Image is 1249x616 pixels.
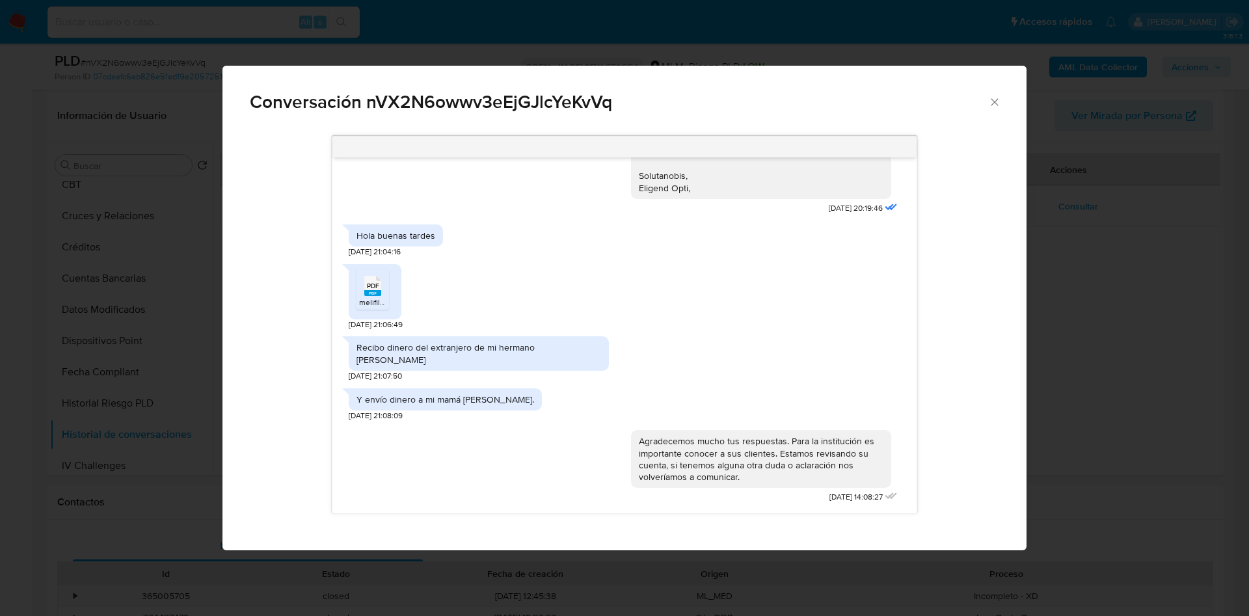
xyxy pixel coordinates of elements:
[367,282,379,290] span: PDF
[829,492,883,503] span: [DATE] 14:08:27
[356,230,435,241] div: Hola buenas tardes
[349,371,402,382] span: [DATE] 21:07:50
[222,66,1027,551] div: Comunicación
[639,435,883,483] div: Agradecemos mucho tus respuestas. Para la institución es importante conocer a sus clientes. Estam...
[829,203,883,214] span: [DATE] 20:19:46
[359,297,477,308] span: melifile4417502270021841388.pdf
[356,341,601,365] div: Recibo dinero del extranjero de mi hermano [PERSON_NAME]
[356,394,534,405] div: Y envío dinero a mi mamá [PERSON_NAME].
[250,93,988,111] span: Conversación nVX2N6owwv3eEjGJlcYeKvVq
[349,410,403,422] span: [DATE] 21:08:09
[988,96,1000,107] button: Cerrar
[349,247,401,258] span: [DATE] 21:04:16
[349,319,403,330] span: [DATE] 21:06:49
